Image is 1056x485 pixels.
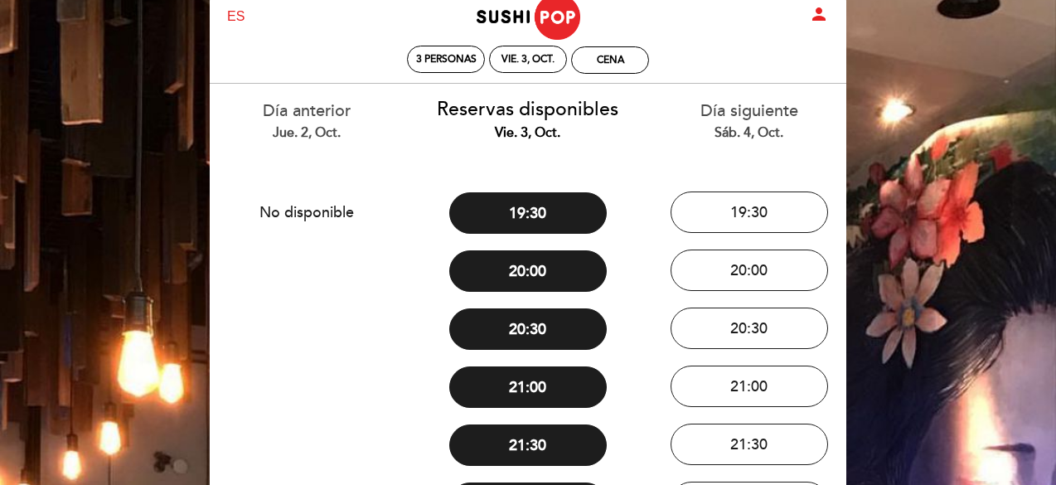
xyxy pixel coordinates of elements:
[449,366,607,408] button: 21:00
[449,308,607,350] button: 20:30
[416,53,477,65] span: 3 personas
[501,53,555,65] div: vie. 3, oct.
[671,308,828,349] button: 20:30
[597,54,624,66] div: Cena
[209,124,405,143] div: jue. 2, oct.
[449,192,607,234] button: 19:30
[430,124,627,143] div: vie. 3, oct.
[449,424,607,466] button: 21:30
[809,4,829,30] button: person
[651,124,847,143] div: sáb. 4, oct.
[449,250,607,292] button: 20:00
[430,96,627,143] div: Reservas disponibles
[228,192,385,233] button: No disponible
[671,366,828,407] button: 21:00
[671,192,828,233] button: 19:30
[209,99,405,142] div: Día anterior
[809,4,829,24] i: person
[651,99,847,142] div: Día siguiente
[671,424,828,465] button: 21:30
[671,250,828,291] button: 20:00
